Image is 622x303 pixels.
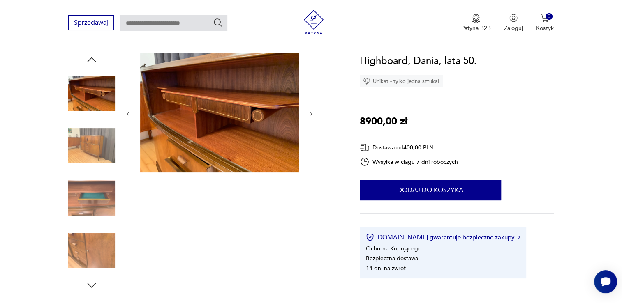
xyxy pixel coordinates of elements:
[360,142,370,153] img: Ikona dostawy
[504,24,523,32] p: Zaloguj
[504,14,523,32] button: Zaloguj
[213,18,223,28] button: Szukaj
[518,235,520,239] img: Ikona strzałki w prawo
[546,13,553,20] div: 0
[68,122,115,169] img: Zdjęcie produktu Highboard, Dania, lata 50.
[366,233,520,241] button: [DOMAIN_NAME] gwarantuje bezpieczne zakupy
[366,245,421,252] li: Ochrona Kupującego
[68,227,115,274] img: Zdjęcie produktu Highboard, Dania, lata 50.
[461,14,491,32] button: Patyna B2B
[366,264,406,272] li: 14 dni na zwrot
[360,180,501,200] button: Dodaj do koszyka
[366,255,418,262] li: Bezpieczna dostawa
[366,233,374,241] img: Ikona certyfikatu
[360,75,443,87] div: Unikat - tylko jedna sztuka!
[360,142,458,153] div: Dostawa od 400,00 PLN
[140,53,299,172] img: Zdjęcie produktu Highboard, Dania, lata 50.
[461,14,491,32] a: Ikona medaluPatyna B2B
[68,174,115,221] img: Zdjęcie produktu Highboard, Dania, lata 50.
[536,24,554,32] p: Koszyk
[594,270,617,293] iframe: Smartsupp widget button
[363,78,370,85] img: Ikona diamentu
[68,70,115,117] img: Zdjęcie produktu Highboard, Dania, lata 50.
[301,10,326,34] img: Patyna - sklep z meblami i dekoracjami vintage
[360,114,407,129] p: 8900,00 zł
[461,24,491,32] p: Patyna B2B
[360,157,458,167] div: Wysyłka w ciągu 7 dni roboczych
[472,14,480,23] img: Ikona medalu
[68,21,114,26] a: Sprzedawaj
[541,14,549,22] img: Ikona koszyka
[509,14,518,22] img: Ikonka użytkownika
[536,14,554,32] button: 0Koszyk
[360,53,477,69] h1: Highboard, Dania, lata 50.
[68,15,114,30] button: Sprzedawaj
